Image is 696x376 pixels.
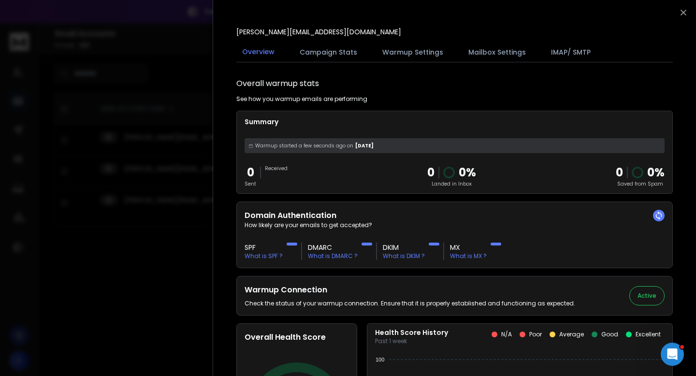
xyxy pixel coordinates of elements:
p: Landed in Inbox [427,180,476,188]
p: N/A [501,331,512,338]
button: Overview [236,41,280,63]
p: Summary [245,117,665,127]
h3: MX [450,243,487,252]
button: Warmup Settings [377,42,449,63]
p: Check the status of your warmup connection. Ensure that it is properly established and functionin... [245,300,575,307]
p: Health Score History [375,328,448,337]
p: Good [601,331,618,338]
h2: Domain Authentication [245,210,665,221]
p: 0 [245,165,256,180]
p: [PERSON_NAME][EMAIL_ADDRESS][DOMAIN_NAME] [236,27,401,37]
p: What is MX ? [450,252,487,260]
strong: 0 [616,164,623,180]
p: What is SPF ? [245,252,283,260]
button: Active [629,286,665,305]
p: Average [559,331,584,338]
p: Poor [529,331,542,338]
p: See how you warmup emails are performing [236,95,367,103]
p: 0 % [647,165,665,180]
div: [DATE] [245,138,665,153]
button: IMAP/ SMTP [545,42,596,63]
p: What is DKIM ? [383,252,425,260]
button: Campaign Stats [294,42,363,63]
h2: Warmup Connection [245,284,575,296]
h3: DKIM [383,243,425,252]
p: 0 % [459,165,476,180]
p: How likely are your emails to get accepted? [245,221,665,229]
p: Received [265,165,288,172]
p: Past 1 week [375,337,448,345]
iframe: Intercom live chat [661,343,684,366]
p: What is DMARC ? [308,252,358,260]
span: Warmup started a few seconds ago on [255,142,353,149]
h3: DMARC [308,243,358,252]
button: Mailbox Settings [463,42,532,63]
h2: Overall Health Score [245,332,349,343]
tspan: 100 [376,357,384,362]
h3: SPF [245,243,283,252]
p: Sent [245,180,256,188]
p: Saved from Spam [616,180,665,188]
p: 0 [427,165,435,180]
h1: Overall warmup stats [236,78,319,89]
p: Excellent [636,331,661,338]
